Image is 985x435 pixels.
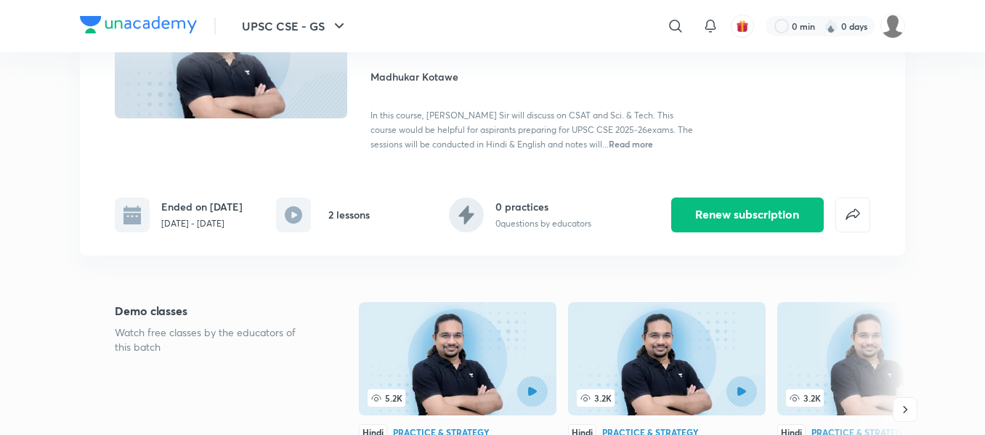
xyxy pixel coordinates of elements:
[835,198,870,232] button: false
[161,217,243,230] p: [DATE] - [DATE]
[370,110,693,150] span: In this course, [PERSON_NAME] Sir will discuss on CSAT and Sci. & Tech. This course would be help...
[368,389,405,407] span: 5.2K
[80,16,197,37] a: Company Logo
[495,217,591,230] p: 0 questions by educators
[115,302,312,320] h5: Demo classes
[786,389,824,407] span: 3.2K
[370,69,696,84] h4: Madhukar Kotawe
[80,16,197,33] img: Company Logo
[736,20,749,33] img: avatar
[161,199,243,214] h6: Ended on [DATE]
[671,198,824,232] button: Renew subscription
[731,15,754,38] button: avatar
[233,12,357,41] button: UPSC CSE - GS
[880,14,905,38] img: VIKRAM SINGH
[609,138,653,150] span: Read more
[824,19,838,33] img: streak
[115,325,312,354] p: Watch free classes by the educators of this batch
[577,389,615,407] span: 3.2K
[495,199,591,214] h6: 0 practices
[328,207,370,222] h6: 2 lessons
